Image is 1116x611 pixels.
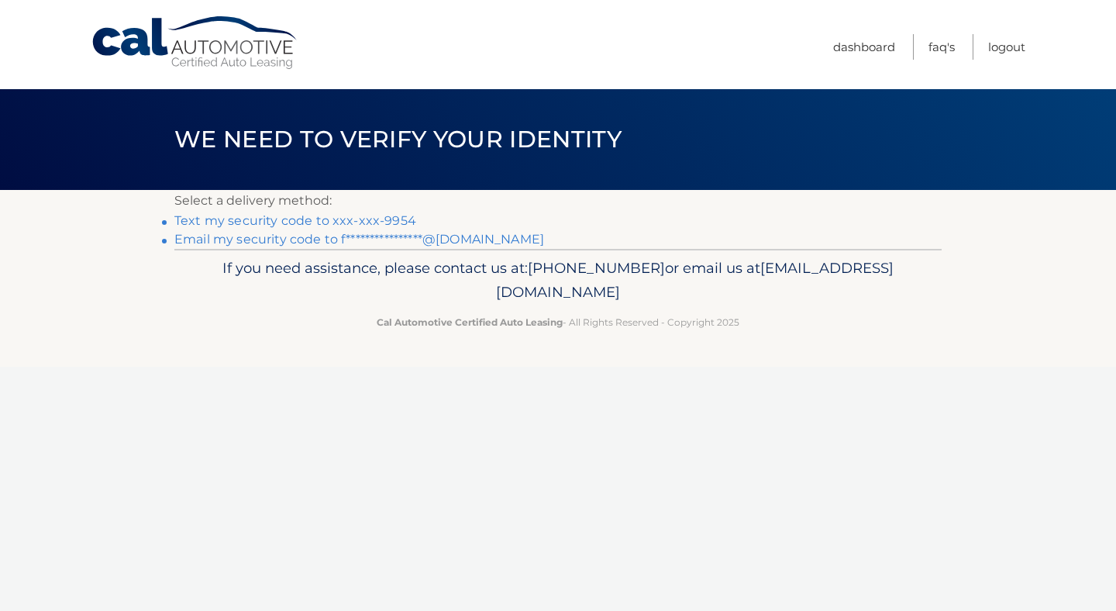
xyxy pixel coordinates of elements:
span: We need to verify your identity [174,125,622,154]
p: - All Rights Reserved - Copyright 2025 [184,314,932,330]
p: If you need assistance, please contact us at: or email us at [184,256,932,305]
p: Select a delivery method: [174,190,942,212]
a: Cal Automotive [91,16,300,71]
a: Logout [988,34,1025,60]
strong: Cal Automotive Certified Auto Leasing [377,316,563,328]
a: FAQ's [928,34,955,60]
span: [PHONE_NUMBER] [528,259,665,277]
a: Text my security code to xxx-xxx-9954 [174,213,416,228]
a: Dashboard [833,34,895,60]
